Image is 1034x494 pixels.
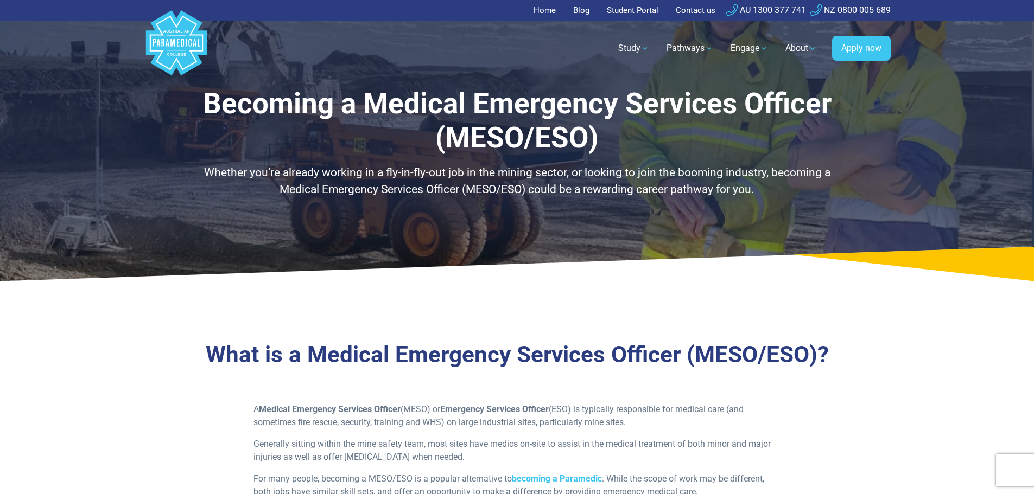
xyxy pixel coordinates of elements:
[612,33,656,63] a: Study
[660,33,720,63] a: Pathways
[200,341,835,369] h3: What is a Medical Emergency Services Officer (MESO/ESO)?
[779,33,823,63] a: About
[724,33,775,63] a: Engage
[832,36,891,61] a: Apply now
[144,21,209,76] a: Australian Paramedical College
[810,5,891,15] a: NZ 0800 005 689
[200,164,835,198] p: Whether you’re already working in a fly-in-fly-out job in the mining sector, or looking to join t...
[253,403,781,429] p: A (MESO) or (ESO) is typically responsible for medical care (and sometimes fire rescue, security,...
[726,5,806,15] a: AU 1300 377 741
[259,404,401,414] strong: Medical Emergency Services Officer
[440,404,549,414] strong: Emergency Services Officer
[200,87,835,156] h1: Becoming a Medical Emergency Services Officer (MESO/ESO)
[253,438,781,464] p: Generally sitting within the mine safety team, most sites have medics on-site to assist in the me...
[512,473,602,484] a: becoming a Paramedic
